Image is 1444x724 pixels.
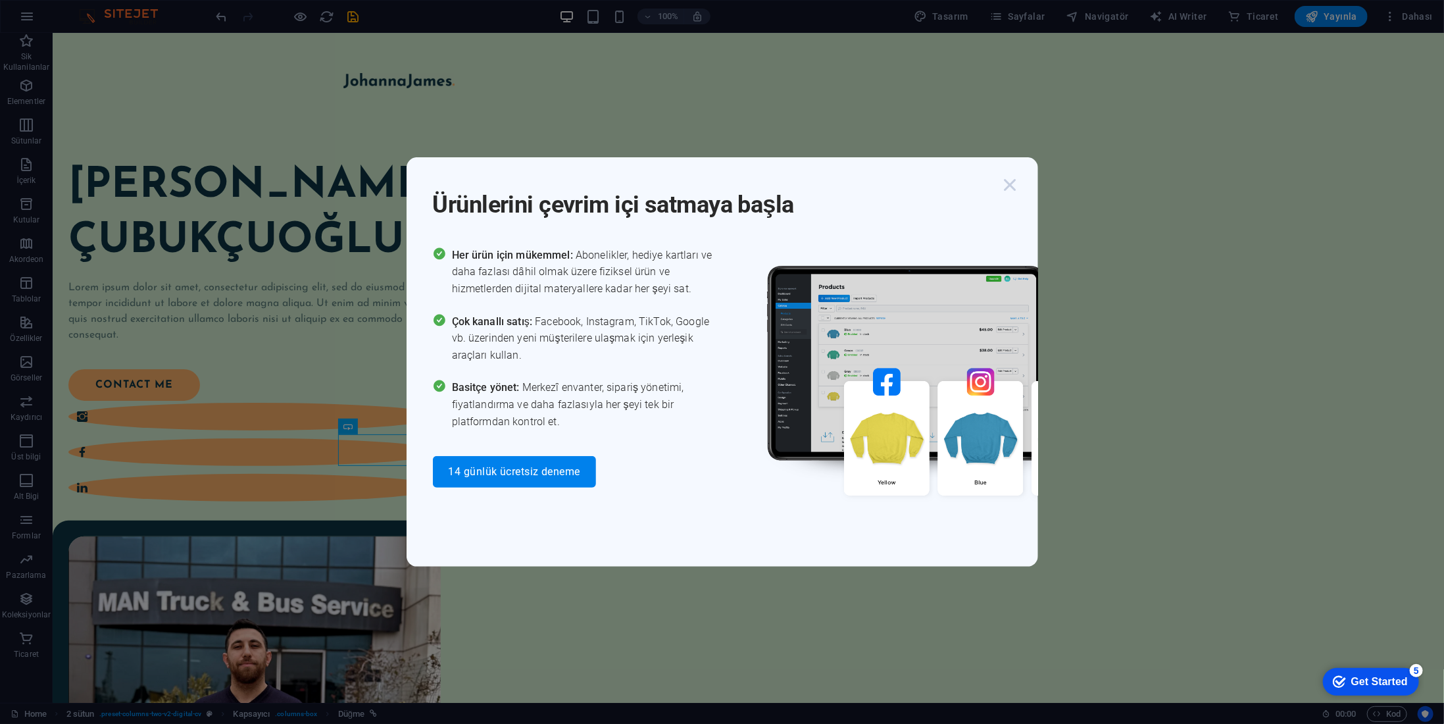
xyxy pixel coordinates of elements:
[39,14,95,26] div: Get Started
[433,456,596,488] button: 14 günlük ücretsiz deneme
[745,247,1140,534] img: promo_image.png
[452,249,576,261] span: Her ürün için mükemmel:
[449,467,580,477] span: 14 günlük ücretsiz deneme
[97,3,111,16] div: 5
[452,379,722,430] span: Merkezî envanter, sipariş yönetimi, fiyatlandırma ve daha fazlasıyla her şeyi tek bir platformdan...
[433,173,999,220] h1: Ürünlerini çevrim içi satmaya başla
[452,313,722,364] span: Facebook, Instagram, TikTok, Google vb. üzerinden yeni müşterilere ulaşmak için yerleşik araçları...
[11,7,107,34] div: Get Started 5 items remaining, 0% complete
[452,315,535,328] span: Çok kanallı satış:
[452,247,722,297] span: Abonelikler, hediye kartları ve daha fazlası dâhil olmak üzere fiziksel ürün ve hizmetlerden diji...
[452,381,522,394] span: Basitçe yönet:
